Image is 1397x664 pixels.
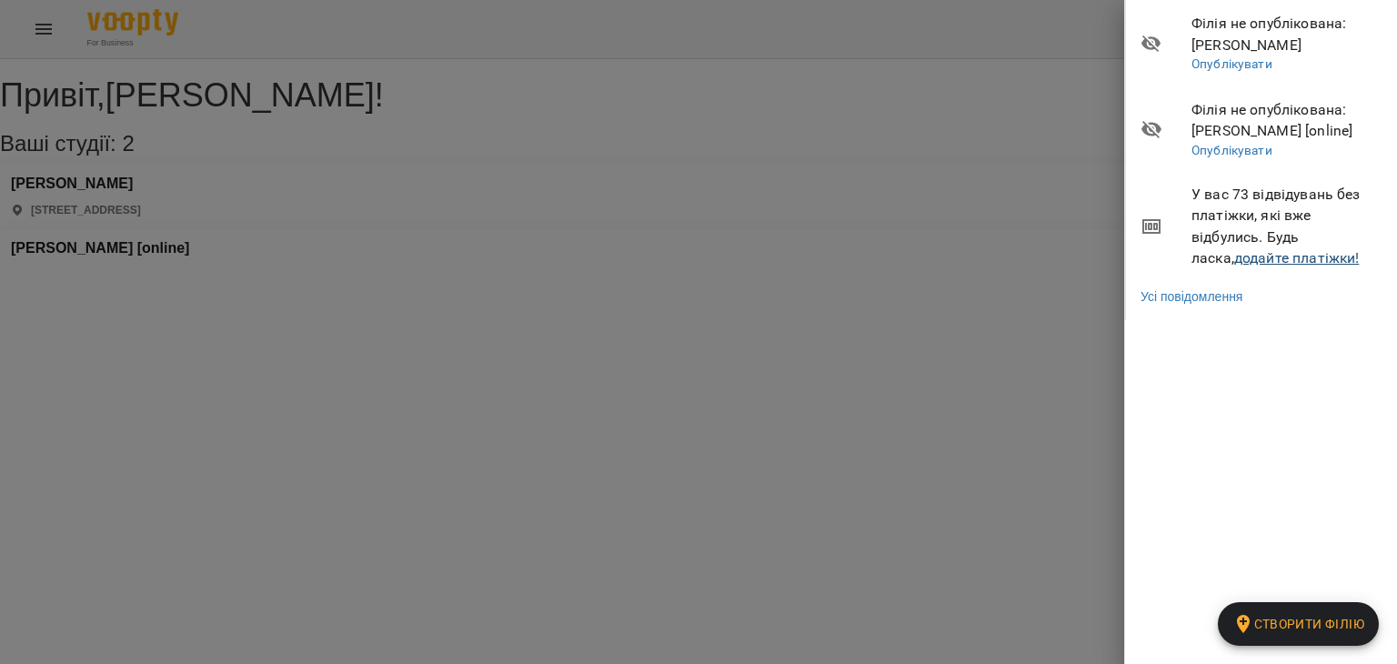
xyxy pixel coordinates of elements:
[1191,99,1383,142] span: Філія не опублікована : [PERSON_NAME] [online]
[1191,143,1272,157] a: Опублікувати
[1141,287,1242,306] a: Усі повідомлення
[1191,13,1383,55] span: Філія не опублікована : [PERSON_NAME]
[1191,56,1272,71] a: Опублікувати
[1191,184,1383,269] span: У вас 73 відвідувань без платіжки, які вже відбулись. Будь ласка,
[1234,249,1360,267] a: додайте платіжки!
